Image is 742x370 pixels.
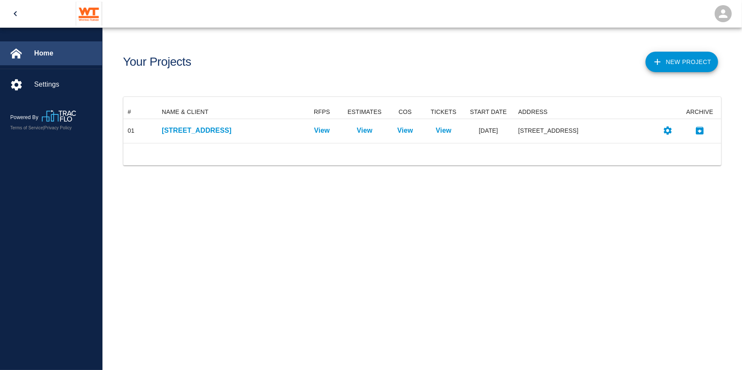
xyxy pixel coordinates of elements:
div: ARCHIVE [686,105,713,119]
button: New Project [646,52,718,72]
a: View [397,125,413,136]
div: RFPS [301,105,343,119]
div: ADDRESS [518,105,548,119]
span: | [43,125,44,130]
div: TICKETS [424,105,463,119]
div: [STREET_ADDRESS] [518,126,653,135]
div: ESTIMATES [343,105,386,119]
button: open drawer [5,3,26,24]
div: ARCHIVE [678,105,721,119]
a: View [357,125,373,136]
img: Whiting-Turner [76,2,102,26]
p: Powered By [10,114,42,121]
div: ESTIMATES [348,105,382,119]
a: [STREET_ADDRESS] [162,125,296,136]
div: # [123,105,158,119]
div: TICKETS [431,105,456,119]
div: NAME & CLIENT [158,105,301,119]
span: Home [34,48,95,58]
img: TracFlo [42,110,76,122]
div: # [128,105,131,119]
div: RFPS [314,105,330,119]
a: View [436,125,452,136]
div: START DATE [470,105,507,119]
a: Privacy Policy [44,125,72,130]
a: View [314,125,330,136]
div: 01 [128,126,134,135]
div: ADDRESS [514,105,657,119]
iframe: Chat Widget [699,329,742,370]
div: COS [386,105,424,119]
h1: Your Projects [123,55,191,69]
div: START DATE [463,105,514,119]
div: COS [399,105,412,119]
span: Settings [34,79,95,90]
div: NAME & CLIENT [162,105,208,119]
div: [DATE] [463,119,514,143]
a: Terms of Service [10,125,43,130]
button: Settings [659,122,676,139]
